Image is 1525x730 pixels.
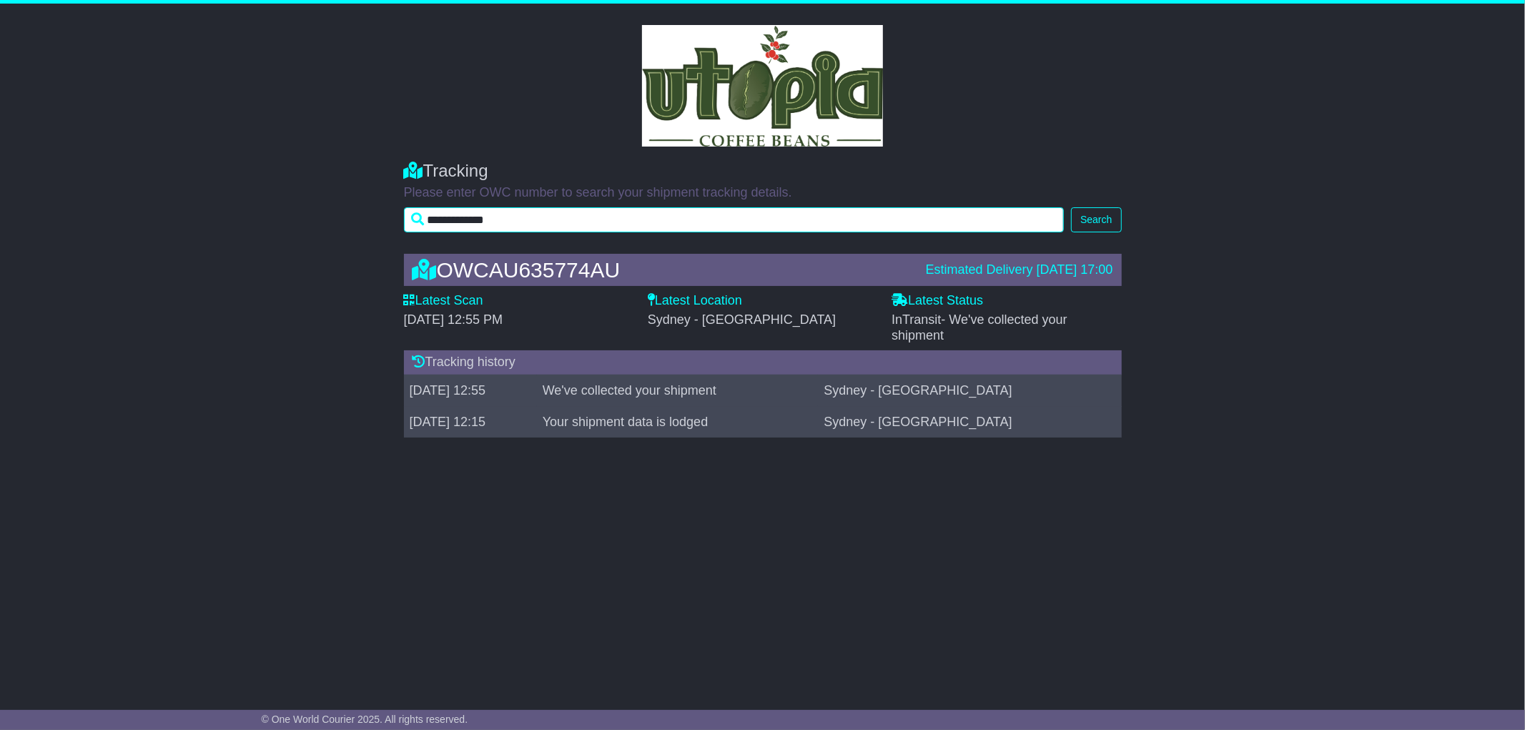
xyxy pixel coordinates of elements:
[1071,207,1121,232] button: Search
[648,293,742,309] label: Latest Location
[892,293,983,309] label: Latest Status
[405,258,919,282] div: OWCAU635774AU
[537,406,819,438] td: Your shipment data is lodged
[818,406,1121,438] td: Sydney - [GEOGRAPHIC_DATA]
[892,312,1067,342] span: InTransit
[926,262,1113,278] div: Estimated Delivery [DATE] 17:00
[818,375,1121,406] td: Sydney - [GEOGRAPHIC_DATA]
[404,350,1122,375] div: Tracking history
[404,185,1122,201] p: Please enter OWC number to search your shipment tracking details.
[404,312,503,327] span: [DATE] 12:55 PM
[262,714,468,725] span: © One World Courier 2025. All rights reserved.
[404,293,483,309] label: Latest Scan
[642,25,884,147] img: GetCustomerLogo
[537,375,819,406] td: We've collected your shipment
[648,312,836,327] span: Sydney - [GEOGRAPHIC_DATA]
[404,406,537,438] td: [DATE] 12:15
[892,312,1067,342] span: - We've collected your shipment
[404,161,1122,182] div: Tracking
[404,375,537,406] td: [DATE] 12:55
